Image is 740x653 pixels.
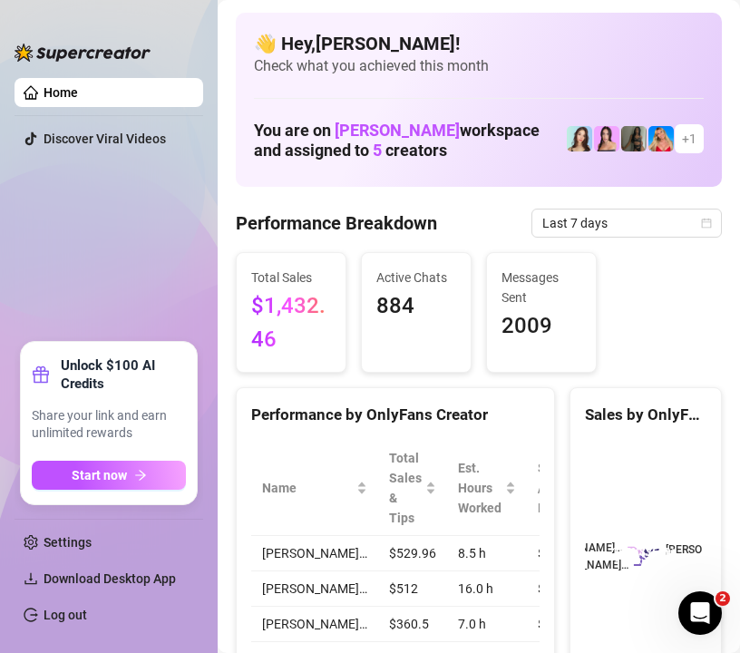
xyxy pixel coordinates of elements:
[682,129,696,149] span: + 1
[335,121,460,140] span: [PERSON_NAME]
[236,210,437,236] h4: Performance Breakdown
[254,31,704,56] h4: 👋 Hey, [PERSON_NAME] !
[378,571,447,607] td: $512
[32,407,186,443] span: Share your link and earn unlimited rewards
[44,535,92,550] a: Settings
[251,268,331,288] span: Total Sales
[376,289,456,324] span: 884
[678,591,722,635] iframe: Intercom live chat
[61,356,186,393] strong: Unlock $100 AI Credits
[254,56,704,76] span: Check what you achieved this month
[44,132,166,146] a: Discover Viral Videos
[262,478,353,498] span: Name
[527,441,596,536] th: Sales / Hour
[378,536,447,571] td: $529.96
[251,403,540,427] div: Performance by OnlyFans Creator
[594,126,619,151] img: Rynn
[254,121,566,161] h1: You are on workspace and assigned to creators
[501,309,581,344] span: 2009
[378,441,447,536] th: Total Sales & Tips
[447,607,527,642] td: 7.0 h
[44,571,176,586] span: Download Desktop App
[716,591,730,606] span: 2
[531,541,622,553] text: [PERSON_NAME]…
[251,571,378,607] td: [PERSON_NAME]…
[44,85,78,100] a: Home
[447,536,527,571] td: 8.5 h
[389,448,422,528] span: Total Sales & Tips
[251,441,378,536] th: Name
[378,607,447,642] td: $360.5
[44,608,87,622] a: Log out
[458,458,501,518] div: Est. Hours Worked
[542,210,711,237] span: Last 7 days
[32,461,186,490] button: Start nowarrow-right
[24,571,38,586] span: download
[376,268,456,288] span: Active Chats
[527,607,596,642] td: $51.5
[621,126,647,151] img: Brandy
[251,289,331,357] span: $1,432.46
[538,458,570,518] span: Sales / Hour
[527,571,596,607] td: $32
[32,365,50,384] span: gift
[72,468,127,482] span: Start now
[585,403,706,427] div: Sales by OnlyFans Creator
[701,218,712,229] span: calendar
[447,571,527,607] td: 16.0 h
[501,268,581,307] span: Messages Sent
[251,536,378,571] td: [PERSON_NAME]…
[527,536,596,571] td: $62.35
[373,141,382,160] span: 5
[15,44,151,62] img: logo-BBDzfeDw.svg
[134,469,147,482] span: arrow-right
[567,126,592,151] img: Amelia
[648,126,674,151] img: Ashley
[251,607,378,642] td: [PERSON_NAME]…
